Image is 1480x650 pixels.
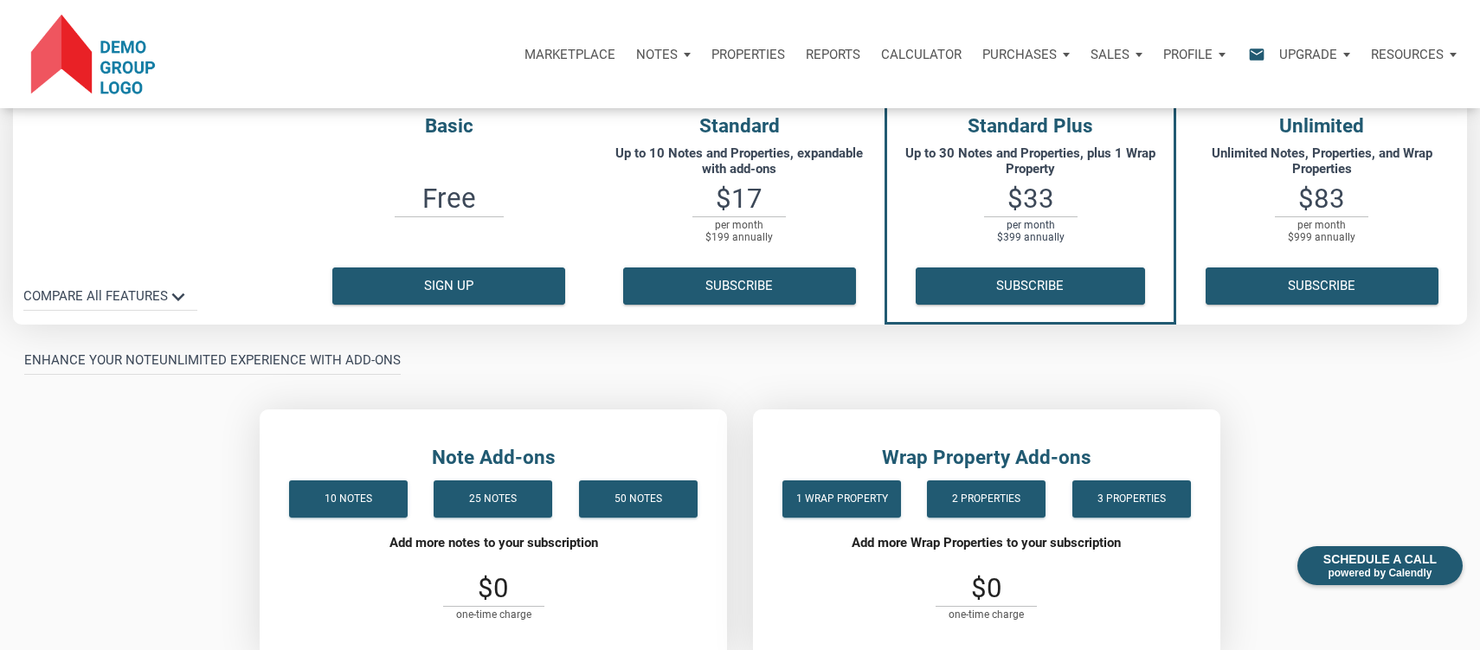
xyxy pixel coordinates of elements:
[26,9,164,99] img: NoteUnlimited
[1097,489,1166,509] div: 3 properties
[881,47,962,62] p: Calculator
[887,185,1174,212] h3: $33
[1235,29,1269,80] button: email
[1176,185,1467,212] h3: $83
[1163,47,1213,62] p: Profile
[615,489,662,509] div: 50 notes
[579,480,698,518] button: 50 notes
[165,285,191,311] i: keyboard_arrow_down
[778,535,1195,566] p: Add more Wrap Properties to your subscription
[285,535,702,566] p: Add more notes to your subscription
[276,443,711,473] h4: Note Add-ons
[332,267,565,305] button: Sign up
[603,145,877,177] p: Up to 10 Notes and Properties, expandable with add-ons
[434,480,552,518] button: 25 notes
[304,185,595,212] h3: Free
[1080,29,1153,80] button: Sales
[769,575,1204,602] h3: $0
[1176,112,1467,141] h4: Unlimited
[636,47,678,62] p: Notes
[982,47,1057,62] p: Purchases
[623,267,856,305] button: Subscribe
[1371,47,1444,62] p: Resources
[23,286,168,306] p: COMPARE All FEATURES
[916,267,1145,305] button: Subscribe
[936,606,1037,621] p: one-time charge
[795,29,871,80] button: Reports
[1361,29,1467,80] button: Resources
[1279,47,1337,62] p: Upgrade
[871,29,972,80] a: Calculator
[701,29,795,80] a: Properties
[595,112,885,141] h4: Standard
[514,29,626,80] button: Marketplace
[769,443,1204,473] h4: Wrap Property Add-ons
[276,575,711,602] h3: $0
[887,112,1174,141] h4: Standard Plus
[1153,29,1236,80] button: Profile
[1246,44,1267,64] i: email
[896,145,1165,177] p: Up to 30 Notes and Properties, plus 1 Wrap Property
[806,47,860,62] p: Reports
[796,489,888,509] div: 1 Wrap Property
[984,216,1078,244] p: per month $399 annually
[1206,267,1438,305] button: Subscribe
[289,480,408,518] button: 10 notes
[1297,546,1463,585] div: SCHEDULE A CALL
[524,47,615,62] p: Marketplace
[1323,567,1437,579] span: powered by Calendly
[24,350,401,370] p: ENHANCE YOUR NOTEUNLIMITED EXPERIENCE WITH ADD-ONS
[927,480,1046,518] button: 2 properties
[1091,47,1129,62] p: Sales
[782,480,901,518] button: 1 Wrap Property
[470,489,518,509] div: 25 notes
[595,185,885,212] h3: $17
[443,606,544,621] p: one-time charge
[1275,216,1368,244] p: per month $999 annually
[972,29,1080,80] button: Purchases
[1072,480,1191,518] button: 3 properties
[1185,145,1458,177] p: Unlimited Notes, Properties, and Wrap Properties
[304,112,595,141] h4: Basic
[692,216,786,244] p: per month $199 annually
[1269,29,1361,80] button: Upgrade
[626,29,701,80] button: Notes
[952,489,1020,509] div: 2 properties
[325,489,372,509] div: 10 notes
[711,47,785,62] p: Properties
